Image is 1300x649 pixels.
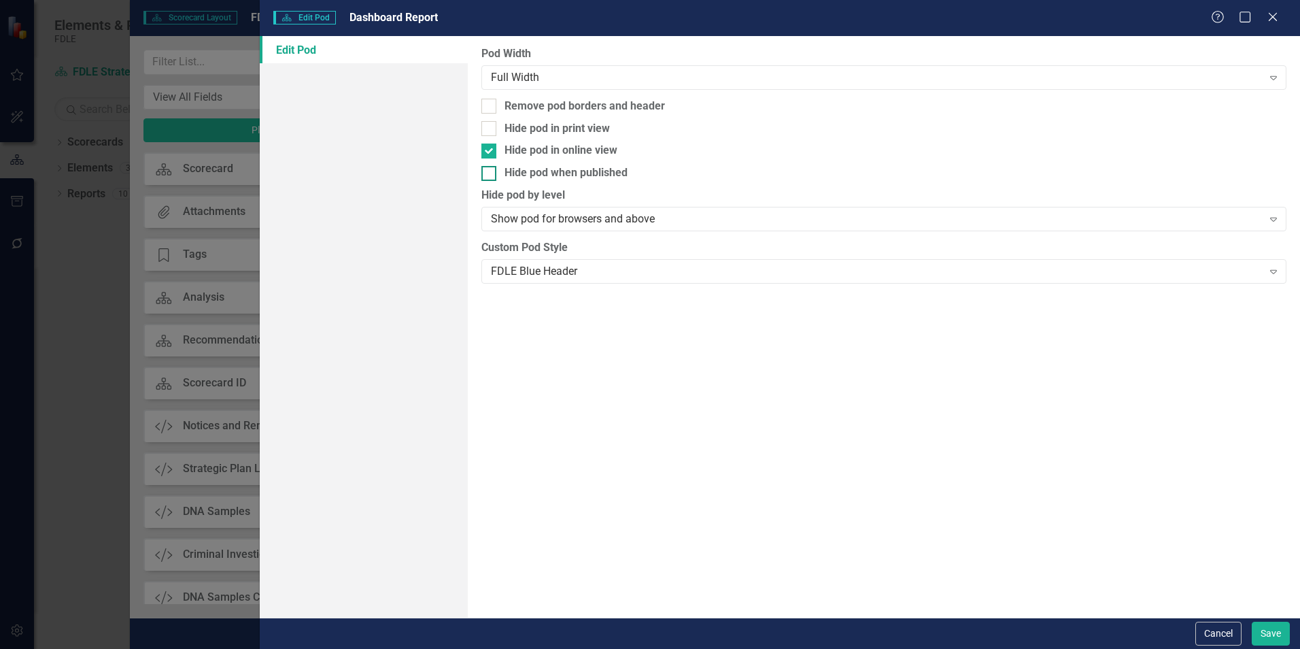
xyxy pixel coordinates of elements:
[504,121,610,137] div: Hide pod in print view
[1252,622,1290,646] button: Save
[481,46,1286,62] label: Pod Width
[491,212,1262,227] div: Show pod for browsers and above
[349,11,438,24] span: Dashboard Report
[1195,622,1242,646] button: Cancel
[491,263,1262,279] div: FDLE Blue Header
[504,143,617,159] div: Hide pod in online view
[273,11,335,24] span: Edit Pod
[504,99,665,114] div: Remove pod borders and header
[260,36,468,63] a: Edit Pod
[491,69,1262,85] div: Full Width
[504,165,628,181] div: Hide pod when published
[481,240,1286,256] label: Custom Pod Style
[481,188,1286,203] label: Hide pod by level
